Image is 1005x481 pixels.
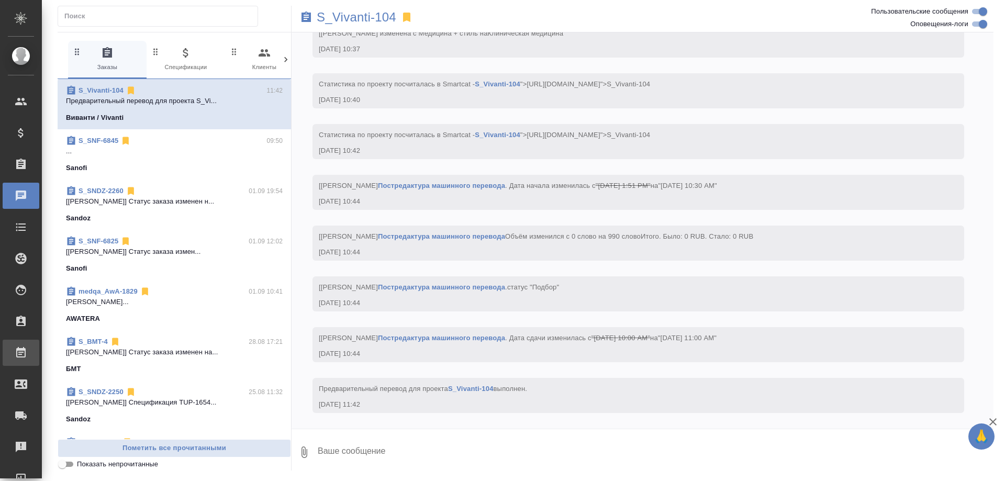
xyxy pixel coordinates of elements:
[151,47,161,57] svg: Зажми и перетащи, чтобы поменять порядок вкладок
[319,298,928,308] div: [DATE] 10:44
[66,397,283,408] p: [[PERSON_NAME]] Спецификация TUP-1654...
[77,459,158,469] span: Показать непрочитанные
[140,286,150,297] svg: Отписаться
[266,136,283,146] p: 09:50
[968,423,995,450] button: 🙏
[58,129,291,180] div: S_SNF-684509:50...Sanofi
[120,236,131,247] svg: Отписаться
[319,232,753,240] span: [[PERSON_NAME] Объём изменился с 0 слово на 990 слово
[319,196,928,207] div: [DATE] 10:44
[319,131,650,139] span: Cтатистика по проекту посчиталась в Smartcat - ">[URL][DOMAIN_NAME]">S_Vivanti-104
[475,80,520,88] a: S_Vivanti-104
[58,439,291,457] button: Пометить все прочитанными
[249,437,283,448] p: 18.08 08:00
[249,387,283,397] p: 25.08 11:32
[871,6,968,17] span: Пользовательские сообщения
[319,247,928,258] div: [DATE] 10:44
[66,196,283,207] p: [[PERSON_NAME]] Статус заказа изменен н...
[110,337,120,347] svg: Отписаться
[79,237,118,245] a: S_SNF-6825
[319,385,527,393] span: Предварительный перевод для проекта выполнен.
[378,232,505,240] a: Постредактура машинного перевода
[79,338,108,345] a: S_BMT-4
[448,385,494,393] a: S_Vivanti-104
[249,286,283,297] p: 01.09 10:41
[319,29,563,37] span: [[PERSON_NAME] изменена с Медицина + стиль на
[66,96,283,106] p: Предварительный перевод для проекта S_Vi...
[658,334,717,342] span: "[DATE] 11:00 AM"
[58,381,291,431] div: S_SNDZ-225025.08 11:32[[PERSON_NAME]] Спецификация TUP-1654...Sandoz
[58,431,291,481] div: S_SRVR-68218.08 08:00Необходимо сменить доп статус заказа на ...Servier (ЗАО "Сервье")
[66,314,100,324] p: AWATERA
[591,334,650,342] span: "[DATE] 10:00 AM"
[79,438,120,446] a: S_SRVR-682
[266,85,283,96] p: 11:42
[378,182,505,189] a: Постредактура машинного перевода
[319,283,559,291] span: [[PERSON_NAME] .
[475,131,520,139] a: S_Vivanti-104
[66,347,283,357] p: [[PERSON_NAME]] Статус заказа изменен на...
[72,47,142,72] span: Заказы
[79,287,138,295] a: medqa_AwA-1829
[249,337,283,347] p: 28.08 17:21
[79,137,118,144] a: S_SNF-6845
[507,283,559,291] span: статус "Подбор"
[249,186,283,196] p: 01.09 19:54
[72,47,82,57] svg: Зажми и перетащи, чтобы поменять порядок вкладок
[319,80,650,88] span: Cтатистика по проекту посчиталась в Smartcat - ">[URL][DOMAIN_NAME]">S_Vivanti-104
[79,388,124,396] a: S_SNDZ-2250
[58,330,291,381] div: S_BMT-428.08 17:21[[PERSON_NAME]] Статус заказа изменен на...БМТ
[973,426,990,448] span: 🙏
[126,387,136,397] svg: Отписаться
[66,414,91,424] p: Sandoz
[596,182,651,189] span: "[DATE] 1:51 PM"
[658,182,717,189] span: "[DATE] 10:30 AM"
[66,263,87,274] p: Sanofi
[319,44,928,54] div: [DATE] 10:37
[126,85,136,96] svg: Отписаться
[319,95,928,105] div: [DATE] 10:40
[66,364,81,374] p: БМТ
[58,230,291,280] div: S_SNF-682501.09 12:02[[PERSON_NAME]] Статус заказа измен...Sanofi
[126,186,136,196] svg: Отписаться
[319,334,717,342] span: [[PERSON_NAME] . Дата сдачи изменилась с на
[120,136,131,146] svg: Отписаться
[249,236,283,247] p: 01.09 12:02
[66,297,283,307] p: [PERSON_NAME]...
[66,247,283,257] p: [[PERSON_NAME]] Статус заказа измен...
[79,86,124,94] a: S_Vivanti-104
[58,79,291,129] div: S_Vivanti-10411:42Предварительный перевод для проекта S_Vi...Виванти / Vivanti
[79,187,124,195] a: S_SNDZ-2260
[378,334,505,342] a: Постредактура машинного перевода
[66,213,91,223] p: Sandoz
[151,47,221,72] span: Спецификации
[641,232,753,240] span: Итого. Было: 0 RUB. Стало: 0 RUB
[66,146,283,156] p: ...
[66,113,124,123] p: Виванти / Vivanti
[319,182,717,189] span: [[PERSON_NAME] . Дата начала изменилась с на
[319,399,928,410] div: [DATE] 11:42
[64,9,258,24] input: Поиск
[229,47,239,57] svg: Зажми и перетащи, чтобы поменять порядок вкладок
[229,47,299,72] span: Клиенты
[378,283,505,291] a: Постредактура машинного перевода
[66,163,87,173] p: Sanofi
[319,146,928,156] div: [DATE] 10:42
[488,29,564,37] span: Клиническая медицина
[122,437,132,448] svg: Отписаться
[58,280,291,330] div: medqa_AwA-182901.09 10:41[PERSON_NAME]...AWATERA
[319,349,928,359] div: [DATE] 10:44
[63,442,285,454] span: Пометить все прочитанными
[58,180,291,230] div: S_SNDZ-226001.09 19:54[[PERSON_NAME]] Статус заказа изменен н...Sandoz
[317,12,396,23] a: S_Vivanti-104
[910,19,968,29] span: Оповещения-логи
